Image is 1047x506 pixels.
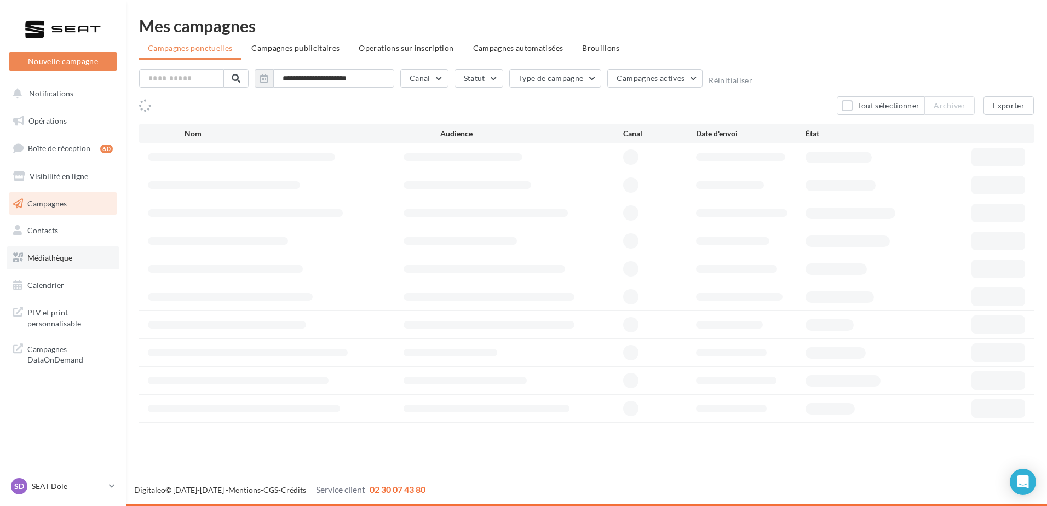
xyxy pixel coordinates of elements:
[509,69,602,88] button: Type de campagne
[582,43,620,53] span: Brouillons
[9,52,117,71] button: Nouvelle campagne
[983,96,1034,115] button: Exporter
[806,128,915,139] div: État
[27,342,113,365] span: Campagnes DataOnDemand
[100,145,113,153] div: 60
[455,69,503,88] button: Statut
[27,198,67,208] span: Campagnes
[281,485,306,495] a: Crédits
[30,171,88,181] span: Visibilité en ligne
[359,43,453,53] span: Operations sur inscription
[27,280,64,290] span: Calendrier
[473,43,563,53] span: Campagnes automatisées
[1010,469,1036,495] div: Open Intercom Messenger
[837,96,924,115] button: Tout sélectionner
[27,253,72,262] span: Médiathèque
[9,476,117,497] a: SD SEAT Dole
[623,128,696,139] div: Canal
[185,128,440,139] div: Nom
[7,136,119,160] a: Boîte de réception60
[29,89,73,98] span: Notifications
[709,76,752,85] button: Réinitialiser
[139,18,1034,34] div: Mes campagnes
[14,481,24,492] span: SD
[28,143,90,153] span: Boîte de réception
[7,192,119,215] a: Campagnes
[228,485,261,495] a: Mentions
[7,246,119,269] a: Médiathèque
[7,301,119,333] a: PLV et print personnalisable
[7,274,119,297] a: Calendrier
[7,165,119,188] a: Visibilité en ligne
[316,484,365,495] span: Service client
[27,305,113,329] span: PLV et print personnalisable
[134,485,425,495] span: © [DATE]-[DATE] - - -
[617,73,684,83] span: Campagnes actives
[7,219,119,242] a: Contacts
[607,69,703,88] button: Campagnes actives
[400,69,448,88] button: Canal
[696,128,806,139] div: Date d'envoi
[7,110,119,133] a: Opérations
[27,226,58,235] span: Contacts
[7,82,115,105] button: Notifications
[924,96,975,115] button: Archiver
[7,337,119,370] a: Campagnes DataOnDemand
[370,484,425,495] span: 02 30 07 43 80
[134,485,165,495] a: Digitaleo
[28,116,67,125] span: Opérations
[251,43,340,53] span: Campagnes publicitaires
[32,481,105,492] p: SEAT Dole
[440,128,623,139] div: Audience
[263,485,278,495] a: CGS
